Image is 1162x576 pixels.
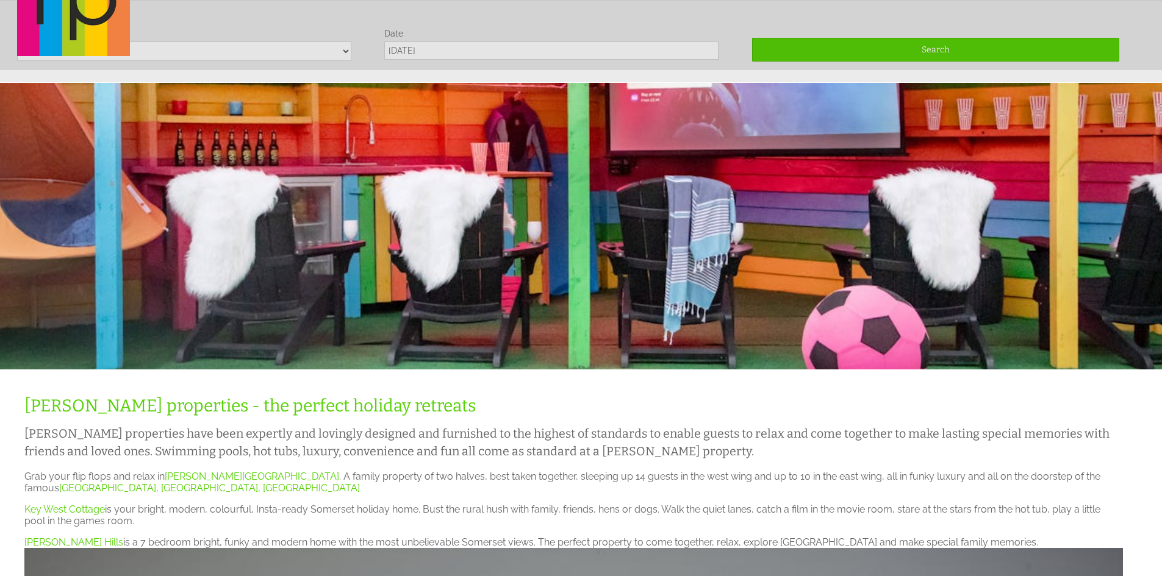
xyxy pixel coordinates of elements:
[24,503,105,515] a: Key West Cottage
[59,482,360,494] a: [GEOGRAPHIC_DATA], [GEOGRAPHIC_DATA], [GEOGRAPHIC_DATA]
[24,536,123,548] a: [PERSON_NAME] Hills
[24,425,1123,461] h2: [PERSON_NAME] properties have been expertly and lovingly designed and furnished to the highest of...
[165,471,339,482] a: [PERSON_NAME][GEOGRAPHIC_DATA]
[24,471,1123,494] p: Grab your flip flops and relax in . A family property of two halves, best taken together, sleepin...
[24,503,1123,527] p: is your bright, modern, colourful, Insta-ready Somerset holiday home. Bust the rural hush with fa...
[24,396,1123,416] h1: [PERSON_NAME] properties - the perfect holiday retreats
